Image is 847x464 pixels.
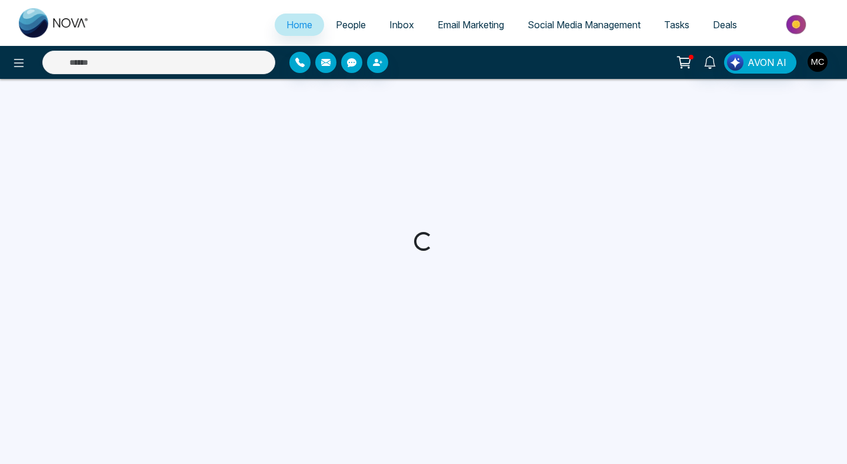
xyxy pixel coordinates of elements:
[378,14,426,36] a: Inbox
[664,19,689,31] span: Tasks
[438,19,504,31] span: Email Marketing
[701,14,749,36] a: Deals
[426,14,516,36] a: Email Marketing
[528,19,641,31] span: Social Media Management
[652,14,701,36] a: Tasks
[324,14,378,36] a: People
[389,19,414,31] span: Inbox
[19,8,89,38] img: Nova CRM Logo
[713,19,737,31] span: Deals
[808,52,828,72] img: User Avatar
[755,11,840,38] img: Market-place.gif
[748,55,786,69] span: AVON AI
[275,14,324,36] a: Home
[336,19,366,31] span: People
[727,54,743,71] img: Lead Flow
[516,14,652,36] a: Social Media Management
[286,19,312,31] span: Home
[724,51,796,74] button: AVON AI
